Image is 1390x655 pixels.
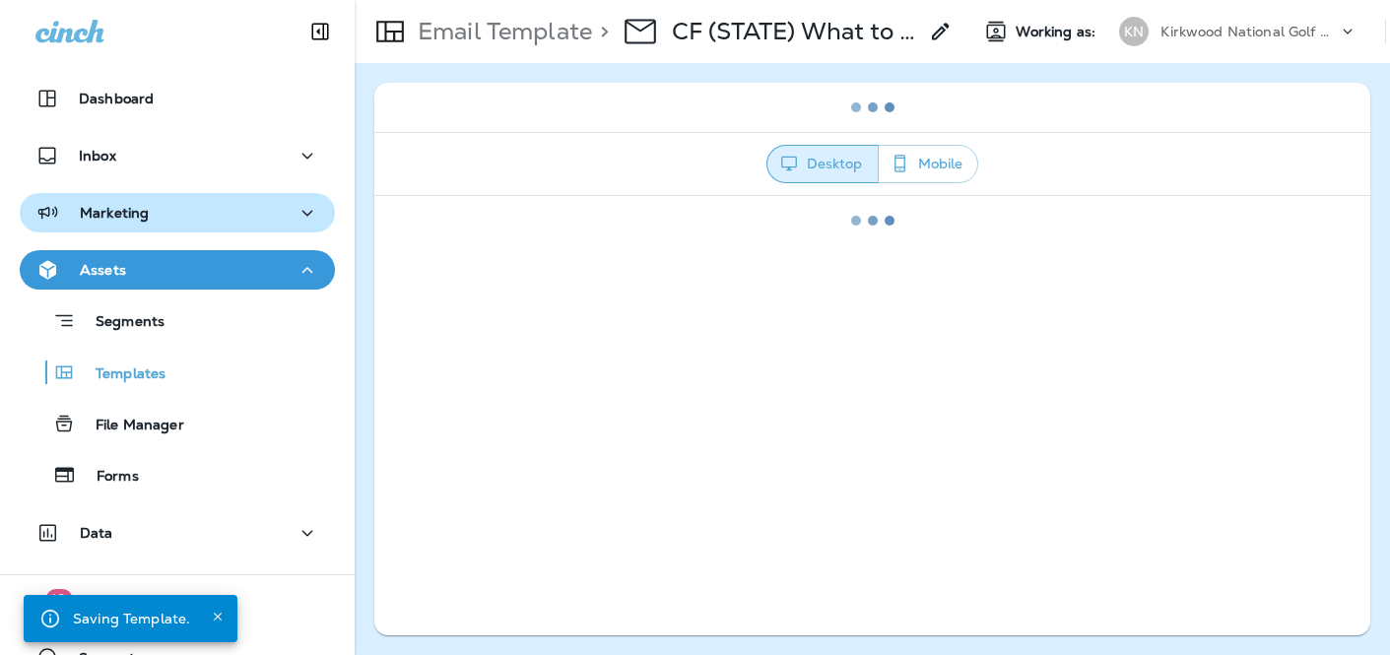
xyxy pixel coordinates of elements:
p: Segments [76,313,165,333]
button: File Manager [20,403,335,444]
button: Close [206,605,230,628]
button: Mobile [878,145,978,183]
span: Working as: [1016,24,1099,40]
span: 19 [45,589,72,609]
p: Templates [76,365,165,384]
button: Marketing [20,193,335,232]
button: Inbox [20,136,335,175]
button: Forms [20,454,335,495]
div: Saving Template. [73,601,190,636]
button: Segments [20,299,335,342]
p: File Manager [76,417,184,435]
p: Email Template [410,17,592,46]
p: Assets [80,262,126,278]
p: Forms [77,468,139,487]
button: Assets [20,250,335,290]
p: > [592,17,609,46]
button: Collapse Sidebar [293,12,348,51]
button: Desktop [766,145,879,183]
p: Data [80,525,113,541]
button: Data [20,513,335,553]
p: CF (STATE) What to wear Week 6 2025 - 10/4 [672,17,917,46]
p: Kirkwood National Golf Club [1160,24,1338,39]
button: Templates [20,352,335,393]
p: Marketing [80,205,149,221]
p: Inbox [79,148,116,164]
button: 19What's New [20,591,335,630]
p: Dashboard [79,91,154,106]
div: KN [1119,17,1149,46]
button: Dashboard [20,79,335,118]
